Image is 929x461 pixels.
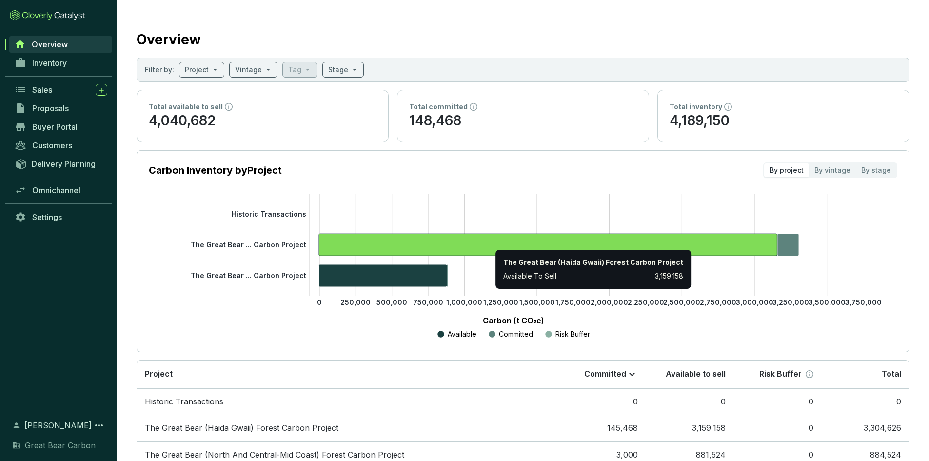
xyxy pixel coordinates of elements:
[558,415,646,441] td: 145,468
[32,122,78,132] span: Buyer Portal
[288,65,301,75] p: Tag
[137,388,558,415] td: Historic Transactions
[591,298,628,306] tspan: 2,000,000
[32,212,62,222] span: Settings
[409,102,468,112] p: Total committed
[25,440,96,451] span: Great Bear Carbon
[191,271,306,280] tspan: The Great Bear ... Carbon Project
[663,298,700,306] tspan: 2,500,000
[856,163,896,177] div: By stage
[32,185,80,195] span: Omnichannel
[670,102,722,112] p: Total inventory
[32,159,96,169] span: Delivery Planning
[670,112,897,130] p: 4,189,150
[149,163,282,177] p: Carbon Inventory by Project
[821,361,909,388] th: Total
[772,298,809,306] tspan: 3,250,000
[845,298,882,306] tspan: 3,750,000
[10,81,112,98] a: Sales
[10,119,112,135] a: Buyer Portal
[646,388,733,415] td: 0
[32,58,67,68] span: Inventory
[646,415,733,441] td: 3,159,158
[32,103,69,113] span: Proposals
[149,102,223,112] p: Total available to sell
[733,388,821,415] td: 0
[646,361,733,388] th: Available to sell
[137,361,558,388] th: Project
[736,298,773,306] tspan: 3,000,000
[763,162,897,178] div: segmented control
[340,298,371,306] tspan: 250,000
[821,388,909,415] td: 0
[317,298,322,306] tspan: 0
[24,420,92,431] span: [PERSON_NAME]
[759,369,802,380] p: Risk Buffer
[145,65,174,75] p: Filter by:
[448,329,476,339] p: Available
[137,415,558,441] td: The Great Bear (Haida Gwaii) Forest Carbon Project
[10,182,112,199] a: Omnichannel
[519,298,555,306] tspan: 1,500,000
[584,369,626,380] p: Committed
[446,298,482,306] tspan: 1,000,000
[9,36,112,53] a: Overview
[413,298,443,306] tspan: 750,000
[10,100,112,117] a: Proposals
[499,329,533,339] p: Committed
[232,209,306,218] tspan: Historic Transactions
[483,298,518,306] tspan: 1,250,000
[10,137,112,154] a: Customers
[733,415,821,441] td: 0
[137,29,201,50] h2: Overview
[821,415,909,441] td: 3,304,626
[163,315,863,326] p: Carbon (t CO₂e)
[10,156,112,172] a: Delivery Planning
[149,112,376,130] p: 4,040,682
[409,112,637,130] p: 148,468
[764,163,809,177] div: By project
[558,388,646,415] td: 0
[809,163,856,177] div: By vintage
[10,55,112,71] a: Inventory
[555,329,590,339] p: Risk Buffer
[555,298,591,306] tspan: 1,750,000
[700,298,736,306] tspan: 2,750,000
[191,241,306,249] tspan: The Great Bear ... Carbon Project
[809,298,846,306] tspan: 3,500,000
[32,40,68,49] span: Overview
[628,298,664,306] tspan: 2,250,000
[32,140,72,150] span: Customers
[32,85,52,95] span: Sales
[10,209,112,225] a: Settings
[376,298,407,306] tspan: 500,000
